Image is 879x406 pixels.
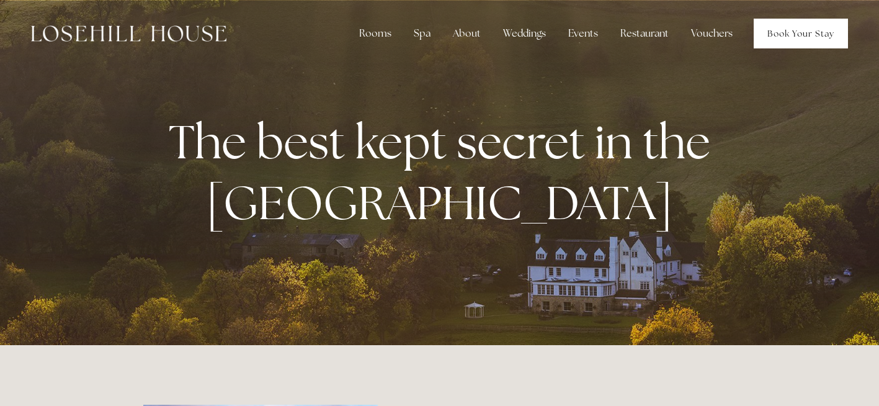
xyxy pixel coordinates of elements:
[558,21,608,46] div: Events
[681,21,743,46] a: Vouchers
[31,25,226,42] img: Losehill House
[404,21,440,46] div: Spa
[493,21,556,46] div: Weddings
[169,111,720,233] strong: The best kept secret in the [GEOGRAPHIC_DATA]
[610,21,679,46] div: Restaurant
[349,21,401,46] div: Rooms
[754,19,848,48] a: Book Your Stay
[443,21,491,46] div: About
